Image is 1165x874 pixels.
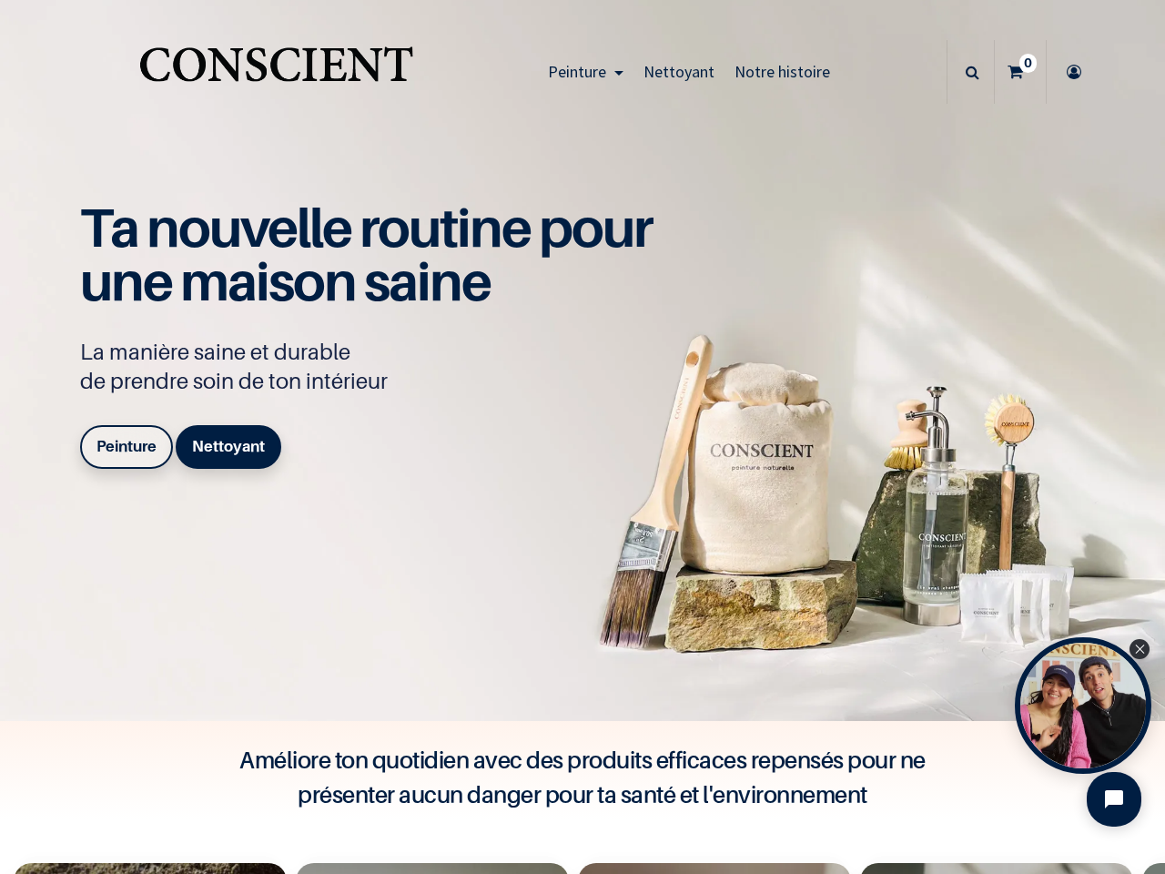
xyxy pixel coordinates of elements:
[136,36,417,108] img: Conscient
[995,40,1046,104] a: 0
[643,61,714,82] span: Nettoyant
[538,40,633,104] a: Peinture
[1015,637,1151,774] div: Open Tolstoy
[1130,639,1150,659] div: Close Tolstoy widget
[734,61,830,82] span: Notre histoire
[80,338,672,396] p: La manière saine et durable de prendre soin de ton intérieur
[96,437,157,455] b: Peinture
[548,61,606,82] span: Peinture
[136,36,417,108] a: Logo of Conscient
[1015,637,1151,774] div: Tolstoy bubble widget
[1015,637,1151,774] div: Open Tolstoy widget
[176,425,281,469] a: Nettoyant
[218,743,947,812] h4: Améliore ton quotidien avec des produits efficaces repensés pour ne présenter aucun danger pour t...
[1019,54,1037,72] sup: 0
[1071,757,1157,842] iframe: Tidio Chat
[192,437,265,455] b: Nettoyant
[80,195,652,313] span: Ta nouvelle routine pour une maison saine
[80,425,173,469] a: Peinture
